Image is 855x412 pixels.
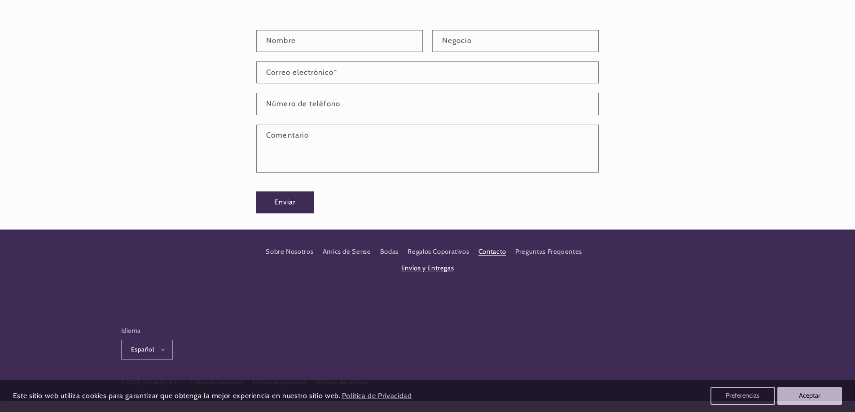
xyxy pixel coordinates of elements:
[340,388,413,404] a: Política de Privacidad (opens in a new tab)
[131,345,154,354] span: Español
[121,340,173,360] button: Español
[408,244,469,260] a: Regalos Coporativos
[710,387,775,405] button: Preferencias
[121,326,173,335] h2: Idioma
[777,387,842,405] button: Aceptar
[515,244,582,260] a: Preguntas Frequentes
[323,244,371,260] a: Amics de Sense
[256,191,314,213] button: Enviar
[121,379,179,385] small: © 2025, Sense Co, S.L.
[253,378,306,386] a: Política de privacidad
[401,260,454,276] a: Envíos y Entregas
[266,246,313,260] a: Sobre Nosotros
[380,244,399,260] a: Bodas
[478,244,506,260] a: Contacto
[189,378,243,386] a: Política de reembolso
[13,391,341,400] span: Este sitio web utiliza cookies para garantizar que obtenga la mejor experiencia en nuestro sitio ...
[315,378,367,386] a: Términos del servicio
